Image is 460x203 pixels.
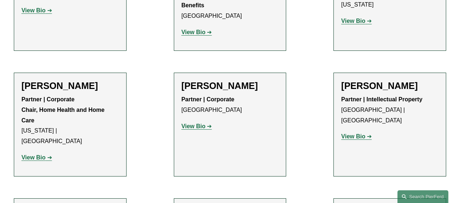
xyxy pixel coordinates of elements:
[397,190,448,203] a: Search this site
[21,7,45,13] strong: View Bio
[181,123,212,129] a: View Bio
[181,29,212,35] a: View Bio
[21,107,106,123] strong: Chair, Home Health and Home Care
[21,154,52,161] a: View Bio
[21,80,119,91] h2: [PERSON_NAME]
[21,96,75,102] strong: Partner | Corporate
[341,133,365,139] strong: View Bio
[181,80,279,91] h2: [PERSON_NAME]
[341,80,439,91] h2: [PERSON_NAME]
[341,18,365,24] strong: View Bio
[21,154,45,161] strong: View Bio
[21,94,119,147] p: [US_STATE] | [GEOGRAPHIC_DATA]
[341,94,439,126] p: [GEOGRAPHIC_DATA] | [GEOGRAPHIC_DATA]
[181,29,205,35] strong: View Bio
[21,7,52,13] a: View Bio
[181,96,235,102] strong: Partner | Corporate
[181,94,279,115] p: [GEOGRAPHIC_DATA]
[341,96,422,102] strong: Partner | Intellectual Property
[181,123,205,129] strong: View Bio
[341,18,372,24] a: View Bio
[341,133,372,139] a: View Bio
